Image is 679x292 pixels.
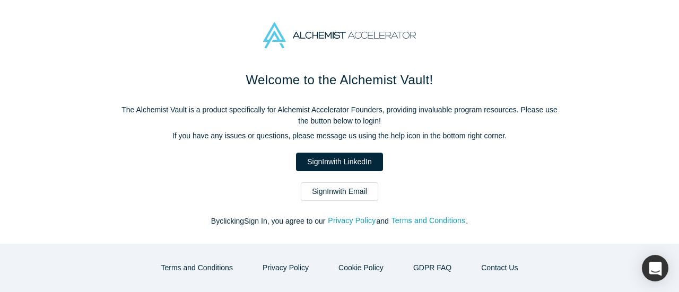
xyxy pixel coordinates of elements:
[117,104,562,127] p: The Alchemist Vault is a product specifically for Alchemist Accelerator Founders, providing inval...
[327,259,395,277] button: Cookie Policy
[301,182,378,201] a: SignInwith Email
[402,259,463,277] a: GDPR FAQ
[263,22,416,48] img: Alchemist Accelerator Logo
[251,259,320,277] button: Privacy Policy
[150,259,244,277] button: Terms and Conditions
[117,70,562,90] h1: Welcome to the Alchemist Vault!
[117,130,562,141] p: If you have any issues or questions, please message us using the help icon in the bottom right co...
[296,153,382,171] a: SignInwith LinkedIn
[470,259,529,277] button: Contact Us
[117,216,562,227] p: By clicking Sign In , you agree to our and .
[327,215,376,227] button: Privacy Policy
[391,215,466,227] button: Terms and Conditions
